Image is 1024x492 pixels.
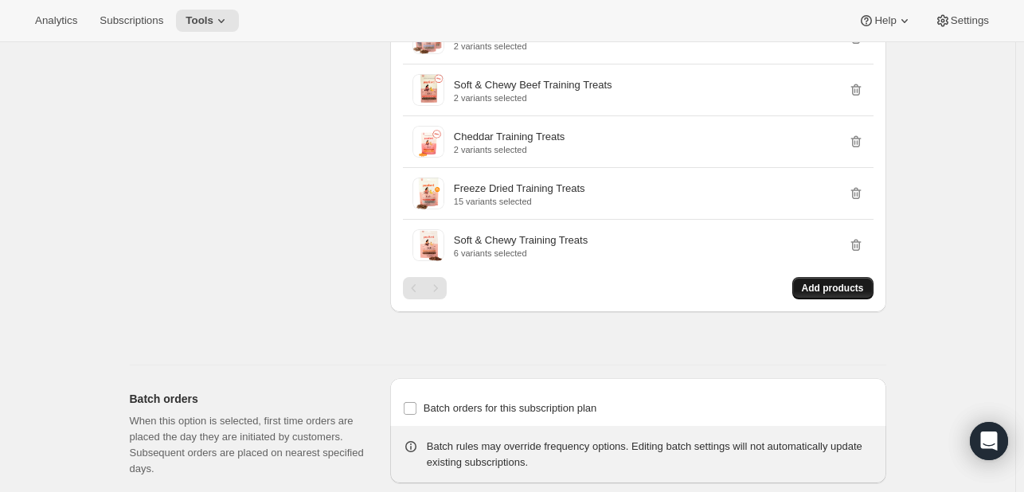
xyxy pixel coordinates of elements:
[454,232,588,248] p: Soft & Chewy Training Treats
[427,439,874,471] div: Batch rules may override frequency options. Editing batch settings will not automatically update ...
[454,41,646,51] p: 2 variants selected
[412,126,444,158] img: Cheddar Training Treats
[90,10,173,32] button: Subscriptions
[403,277,447,299] nav: Pagination
[412,74,444,106] img: Soft & Chewy Beef Training Treats
[792,277,874,299] button: Add products
[454,197,585,206] p: 15 variants selected
[130,413,365,477] p: When this option is selected, first time orders are placed the day they are initiated by customer...
[874,14,896,27] span: Help
[454,145,565,154] p: 2 variants selected
[412,229,444,261] img: Soft & Chewy Training Treats
[100,14,163,27] span: Subscriptions
[970,422,1008,460] div: Open Intercom Messenger
[454,129,565,145] p: Cheddar Training Treats
[454,181,585,197] p: Freeze Dried Training Treats
[925,10,999,32] button: Settings
[454,248,588,258] p: 6 variants selected
[454,77,612,93] p: Soft & Chewy Beef Training Treats
[186,14,213,27] span: Tools
[130,391,365,407] h2: Batch orders
[454,93,612,103] p: 2 variants selected
[412,178,444,209] img: Freeze Dried Training Treats
[424,402,597,414] span: Batch orders for this subscription plan
[849,10,921,32] button: Help
[802,282,864,295] span: Add products
[176,10,239,32] button: Tools
[951,14,989,27] span: Settings
[35,14,77,27] span: Analytics
[25,10,87,32] button: Analytics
